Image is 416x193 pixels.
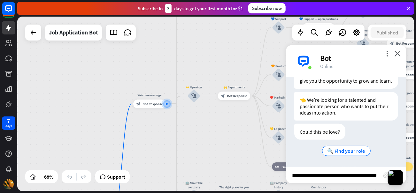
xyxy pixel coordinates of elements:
[266,64,291,68] div: 🧡 Product
[294,66,398,89] div: 👉 You’re looking for a creative job that will give you the opportunity to grow and learn.
[360,41,366,46] i: block_user_input
[320,63,398,69] div: Online
[371,27,404,38] button: Published
[383,172,390,178] i: block_attachment
[294,92,398,121] div: 👈 We’re looking for a talented and passionate person who wants to put their ideas into action.
[266,17,291,21] div: 💙 Support
[191,93,196,99] i: block_user_input
[107,172,125,182] span: Support
[299,185,338,189] div: Our history
[275,164,279,169] i: block_fallback
[138,4,243,13] div: Subscribe in days to get your first month for $1
[42,172,55,182] div: 68%
[221,94,225,98] i: block_bot_response
[320,53,398,63] div: Bot
[165,4,172,13] div: 3
[266,127,291,131] div: 💛 Engineers
[181,85,207,90] div: 👐 Openings
[7,118,10,124] div: 7
[299,17,338,21] div: 💙 Support — open positions
[281,164,293,169] span: Fallback
[276,103,281,108] i: block_user_input
[49,25,98,41] div: Job Application Bot
[248,3,286,13] div: Subscribe now
[327,148,365,154] span: 🔍 Find your role
[390,41,394,46] i: block_bot_response
[276,72,281,77] i: block_user_input
[394,50,401,56] i: close
[266,181,291,189] div: 🏢 Company history
[227,94,248,98] span: Bot Response
[5,124,12,128] div: days
[136,102,141,106] i: block_bot_response
[266,95,291,100] div: ❤️ Marketing
[384,50,390,56] i: more_vert
[276,25,281,30] i: block_user_input
[130,93,169,98] div: Welcome message
[2,116,15,130] a: 7 days
[143,102,163,106] span: Bot Response
[215,185,254,189] div: The right place for you
[5,3,24,22] button: Open LiveChat chat widget
[294,124,345,140] div: Could this be love?
[276,135,281,140] i: block_user_input
[215,85,254,90] div: 🙌 Departments
[181,181,207,189] div: 🏢 About the company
